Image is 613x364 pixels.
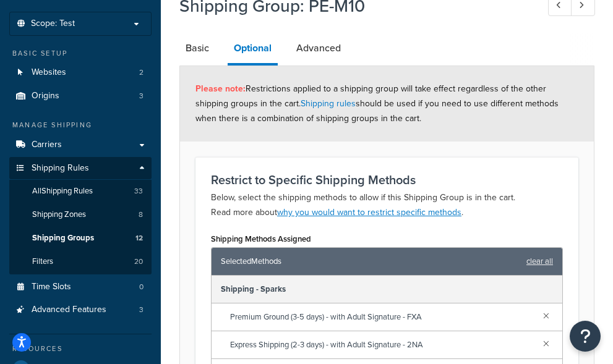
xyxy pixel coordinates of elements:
div: Resources [9,344,152,354]
span: Selected Methods [221,253,520,270]
a: Basic [179,33,215,63]
li: Websites [9,61,152,84]
li: Time Slots [9,276,152,298]
li: Shipping Groups [9,227,152,250]
span: 8 [139,210,143,220]
span: 3 [139,305,144,315]
a: Optional [228,33,278,66]
a: Filters20 [9,250,152,273]
span: Advanced Features [32,305,106,315]
li: Advanced Features [9,298,152,321]
span: Carriers [32,140,62,150]
a: Time Slots0 [9,276,152,298]
a: why you would want to restrict specific methods [277,206,461,219]
li: Filters [9,250,152,273]
span: Websites [32,67,66,78]
span: Filters [32,256,53,267]
span: Restrictions applied to a shipping group will take effect regardless of the other shipping groups... [195,82,559,125]
a: Shipping Rules [9,157,152,180]
div: Shipping - Sparks [212,276,562,303]
span: Scope: Test [31,19,75,29]
a: Shipping rules [301,97,356,110]
span: 2 [139,67,144,78]
li: Shipping Rules [9,157,152,274]
a: Advanced [290,33,347,63]
span: Origins [32,91,59,101]
span: Shipping Groups [32,233,94,243]
span: Shipping Zones [32,210,86,220]
a: Websites2 [9,61,152,84]
li: Shipping Zones [9,203,152,226]
strong: Please note: [195,82,246,95]
h3: Restrict to Specific Shipping Methods [211,173,563,187]
li: Origins [9,85,152,108]
div: Manage Shipping [9,120,152,130]
span: 0 [139,282,144,292]
a: Carriers [9,133,152,156]
span: Premium Ground (3-5 days) - with Adult Signature - FXA [230,308,533,326]
label: Shipping Methods Assigned [211,234,311,243]
a: Origins3 [9,85,152,108]
span: Time Slots [32,282,71,292]
div: Basic Setup [9,48,152,59]
span: All Shipping Rules [32,186,93,197]
span: 33 [134,186,143,197]
span: 12 [135,233,143,243]
p: Below, select the shipping methods to allow if this Shipping Group is in the cart. Read more about . [211,190,563,220]
span: 20 [134,256,143,267]
a: Shipping Zones8 [9,203,152,226]
a: AllShipping Rules33 [9,180,152,203]
a: Shipping Groups12 [9,227,152,250]
span: Express Shipping (2-3 days) - with Adult Signature - 2NA [230,336,533,353]
span: 3 [139,91,144,101]
span: Shipping Rules [32,163,89,174]
a: clear all [526,253,553,270]
button: Open Resource Center [570,321,601,352]
a: Advanced Features3 [9,298,152,321]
